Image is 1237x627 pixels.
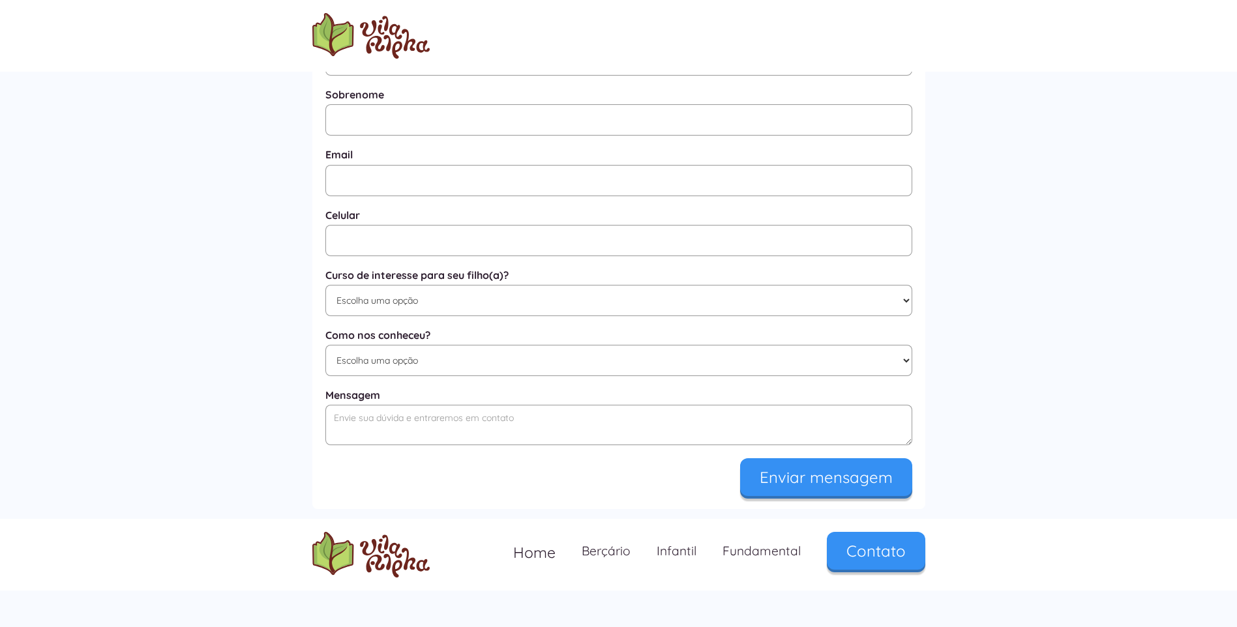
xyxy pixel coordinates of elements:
[644,532,709,570] a: Infantil
[513,543,556,562] span: Home
[312,13,430,59] a: home
[569,532,644,570] a: Berçário
[325,225,912,256] input: Formato: (XX) XXXXX-XXXX
[827,532,925,570] a: Contato
[709,532,814,570] a: Fundamental
[312,532,430,577] img: logo Escola Vila Alpha
[312,13,430,59] img: logo Escola Vila Alpha
[325,165,912,196] input: Lembre-se de digitar um email valido
[325,149,912,161] label: Email
[325,329,912,342] label: Como nos conheceu?
[325,29,912,496] form: Mensagem
[325,389,912,401] label: Mensagem
[312,532,430,577] a: home
[325,209,912,222] label: Celular
[325,269,912,282] label: Curso de interesse para seu filho(a)?
[740,458,912,496] input: Enviar mensagem
[500,532,569,573] a: Home
[325,89,912,101] label: Sobrenome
